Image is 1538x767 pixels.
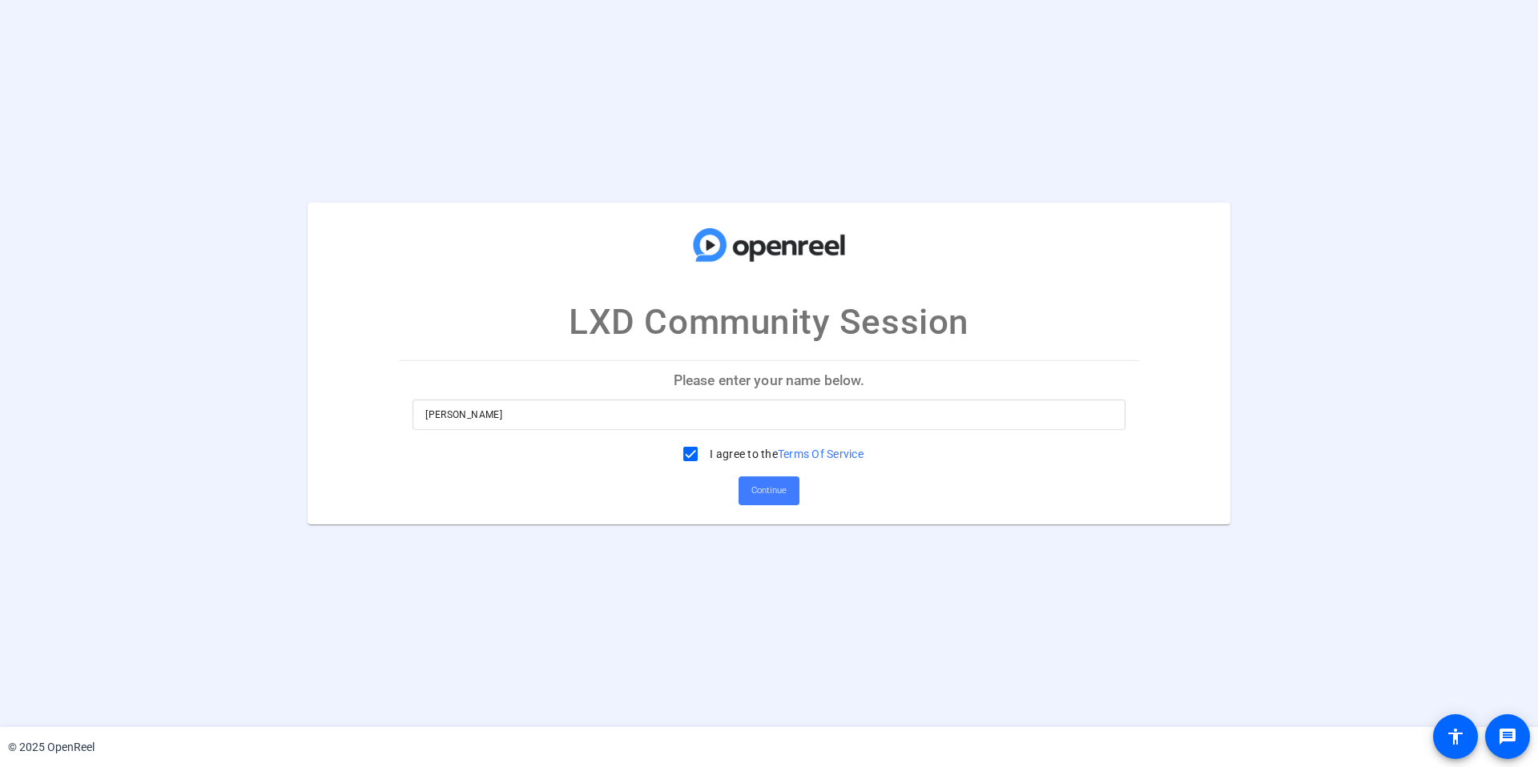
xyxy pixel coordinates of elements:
[739,476,799,505] button: Continue
[400,361,1138,400] p: Please enter your name below.
[569,295,969,348] p: LXD Community Session
[1446,727,1465,746] mat-icon: accessibility
[689,219,849,271] img: company-logo
[707,446,864,462] label: I agree to the
[8,739,95,756] div: © 2025 OpenReel
[1498,727,1517,746] mat-icon: message
[778,448,864,460] a: Terms Of Service
[425,405,1113,424] input: Enter your name
[751,479,787,503] span: Continue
